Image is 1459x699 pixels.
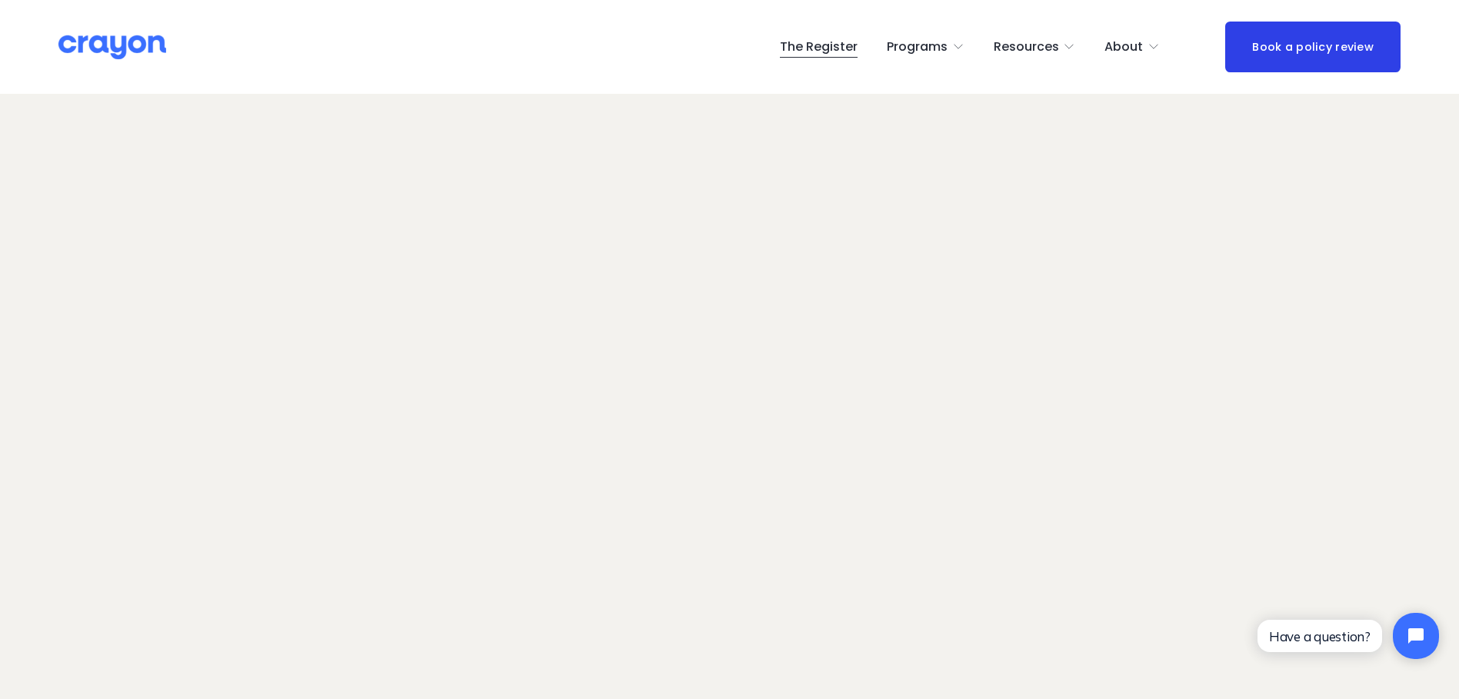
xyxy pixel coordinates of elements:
span: About [1104,36,1143,58]
span: Programs [887,36,948,58]
img: Crayon [58,34,166,61]
a: folder dropdown [887,35,964,59]
span: Resources [994,36,1059,58]
a: The Register [780,35,858,59]
a: Book a policy review [1225,22,1401,72]
a: folder dropdown [1104,35,1160,59]
iframe: Tidio Chat [1244,600,1452,672]
a: folder dropdown [994,35,1076,59]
